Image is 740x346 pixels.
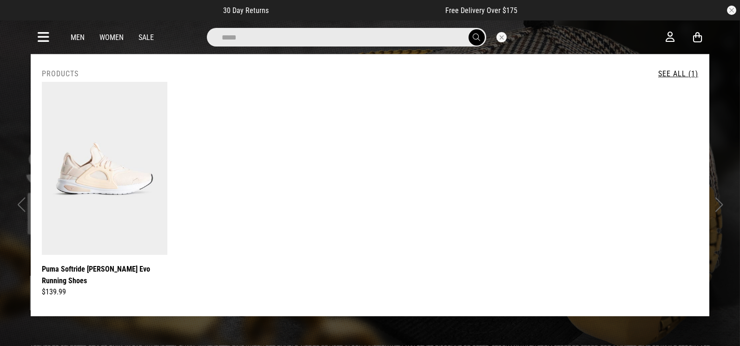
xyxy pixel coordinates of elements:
[496,32,507,42] button: Close search
[287,6,427,15] iframe: Customer reviews powered by Trustpilot
[139,33,154,42] a: Sale
[658,69,698,78] a: See All (1)
[71,33,85,42] a: Men
[7,4,35,32] button: Open LiveChat chat widget
[42,263,167,286] a: Puma Softride [PERSON_NAME] Evo Running Shoes
[445,6,517,15] span: Free Delivery Over $175
[99,33,124,42] a: Women
[42,82,167,255] img: Puma Softride Enzo Evo Running Shoes in White
[42,286,167,298] div: $139.99
[223,6,269,15] span: 30 Day Returns
[42,69,79,78] h2: Products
